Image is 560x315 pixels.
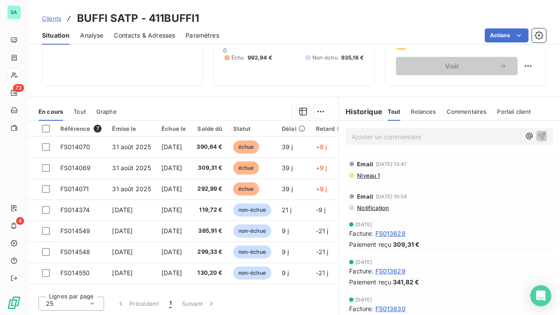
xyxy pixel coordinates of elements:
span: [DATE] [112,227,133,234]
span: -21 j [316,248,329,255]
span: 4 [16,217,24,225]
span: Email [357,193,373,200]
span: [DATE] [112,248,133,255]
button: Suivant [177,294,221,313]
span: 25 [46,299,53,308]
span: Paramètres [185,31,219,40]
span: 39 j [282,185,293,192]
span: 7 [94,125,101,133]
span: +9 j [316,185,327,192]
span: non-échue [233,224,271,238]
span: 292,99 € [196,185,222,193]
span: FS014374 [60,206,90,213]
span: 21 j [282,206,292,213]
span: 390,64 € [196,143,222,151]
span: [DATE] [355,222,372,227]
button: Voir [396,57,518,75]
span: [DATE] [161,269,182,276]
span: Facture : [349,229,373,238]
span: FS013629 [375,266,406,276]
span: [DATE] [355,259,372,265]
span: [DATE] [161,227,182,234]
span: Tout [73,108,86,115]
h3: BUFFI SATP - 411BUFFI1 [77,10,199,26]
span: FS013630 [375,304,406,313]
span: FS014549 [60,227,90,234]
div: Solde dû [196,125,222,132]
span: 31 août 2025 [112,164,151,171]
img: Logo LeanPay [7,296,21,310]
span: 309,31 € [393,240,420,249]
span: [DATE] [112,269,133,276]
span: 935,16 € [341,54,364,62]
span: FS014550 [60,269,90,276]
span: 299,33 € [196,248,222,256]
span: Clients [42,15,61,22]
div: SA [7,5,21,19]
span: échue [233,182,259,196]
span: Relances [411,108,436,115]
span: échue [233,140,259,154]
span: FS014071 [60,185,89,192]
button: 1 [164,294,177,313]
span: FS014548 [60,248,90,255]
span: [DATE] [161,164,182,171]
span: [DATE] [112,206,133,213]
div: Open Intercom Messenger [530,285,551,306]
div: Statut [233,125,271,132]
span: 119,72 € [196,206,222,214]
span: 9 j [282,227,289,234]
span: Analyse [80,31,103,40]
span: échue [233,161,259,175]
span: 39 j [282,164,293,171]
span: 1 [169,299,171,308]
span: non-échue [233,203,271,217]
span: En cours [38,108,63,115]
span: non-échue [233,266,271,280]
span: 31 août 2025 [112,185,151,192]
a: Clients [42,14,61,23]
span: Facture : [349,304,373,313]
span: [DATE] [161,248,182,255]
span: 385,91 € [196,227,222,235]
span: 0 [223,47,227,54]
span: FS014070 [60,143,90,150]
span: 309,31 € [196,164,222,172]
span: +9 j [316,164,327,171]
span: Commentaires [447,108,487,115]
span: -21 j [316,269,329,276]
span: [DATE] [161,185,182,192]
span: Portail client [497,108,531,115]
span: -9 j [316,206,326,213]
span: Graphe [96,108,117,115]
span: Notification [356,204,389,211]
button: Précédent [111,294,164,313]
span: non-échue [233,245,271,259]
span: Paiement reçu [349,277,391,287]
span: Email [357,161,373,168]
span: 130,20 € [196,269,222,277]
span: 31 août 2025 [112,143,151,150]
div: Échue le [161,125,186,132]
span: FS014069 [60,164,91,171]
span: Tout [388,108,401,115]
div: Référence [60,125,101,133]
span: 341,82 € [393,277,419,287]
span: +9 j [316,143,327,150]
div: Émise le [112,125,151,132]
span: Échu [231,54,244,62]
span: Contacts & Adresses [114,31,175,40]
span: -21 j [316,227,329,234]
span: Non-échu [312,54,338,62]
span: Niveau 1 [356,172,380,179]
span: 9 j [282,269,289,276]
span: FS013628 [375,229,406,238]
span: 73 [13,84,24,92]
div: Délai [282,125,305,132]
span: [DATE] [355,297,372,302]
span: Facture : [349,266,373,276]
h6: Historique [339,106,382,117]
span: [DATE] 10:54 [376,194,407,199]
span: [DATE] [161,143,182,150]
span: [DATE] [161,206,182,213]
